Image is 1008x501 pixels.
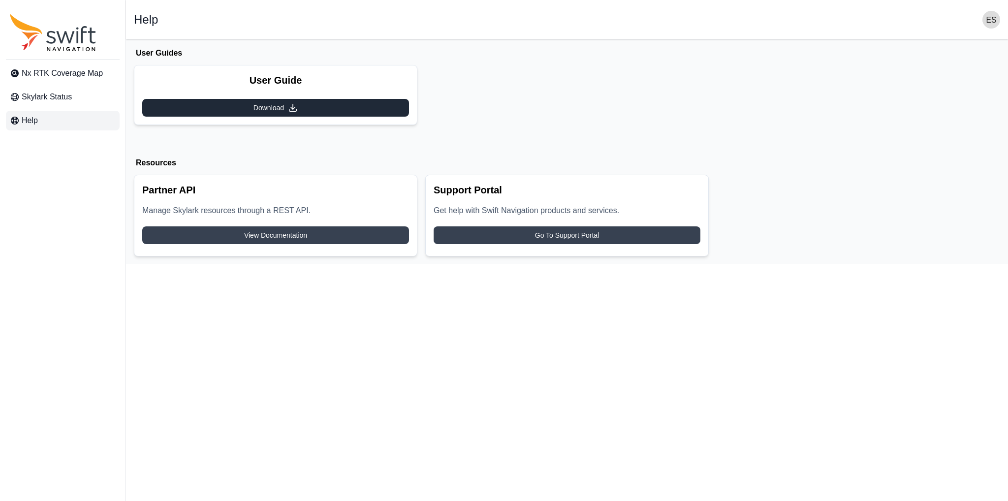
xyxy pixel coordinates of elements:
h2: Partner API [142,183,409,201]
a: Skylark Status [6,87,120,107]
span: Download [253,103,284,113]
span: View Documentation [244,230,307,240]
h1: User Guides [136,47,1000,59]
p: Manage Skylark resources through a REST API. [142,205,409,222]
span: Go To Support Portal [535,230,599,240]
a: Go To Support Portal [434,226,700,244]
a: View Documentation [142,226,409,244]
a: Nx RTK Coverage Map [6,63,120,83]
h1: Help [134,14,158,26]
h2: User Guide [142,73,409,87]
span: Nx RTK Coverage Map [22,67,103,79]
img: user photo [982,11,1000,29]
p: Get help with Swift Navigation products and services. [434,205,700,222]
a: Help [6,111,120,130]
h1: Resources [136,157,1000,169]
span: Skylark Status [22,91,72,103]
a: Download [142,99,409,117]
h2: Support Portal [434,183,700,201]
span: Help [22,115,38,126]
